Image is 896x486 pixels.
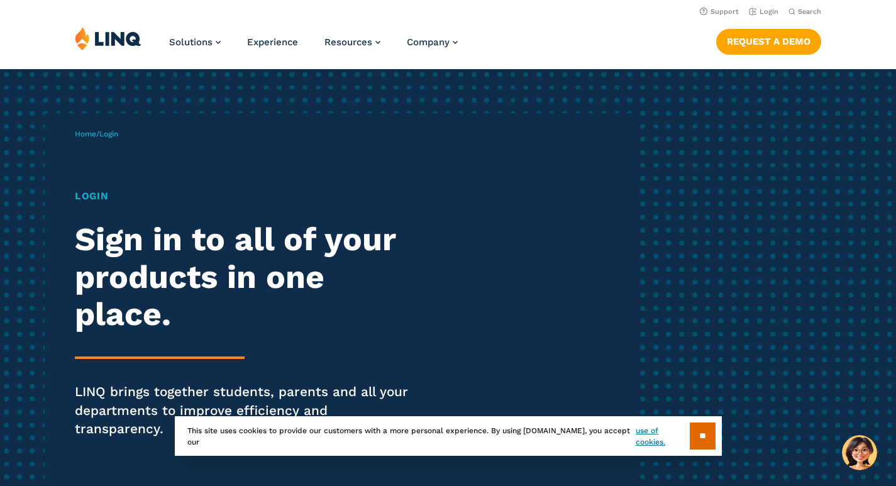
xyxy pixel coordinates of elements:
[169,26,458,68] nav: Primary Navigation
[75,26,141,50] img: LINQ | K‑12 Software
[716,29,821,54] a: Request a Demo
[75,130,118,138] span: /
[407,36,450,48] span: Company
[169,36,213,48] span: Solutions
[247,36,298,48] a: Experience
[636,425,689,448] a: use of cookies.
[75,189,420,204] h1: Login
[169,36,221,48] a: Solutions
[75,221,420,332] h2: Sign in to all of your products in one place.
[324,36,372,48] span: Resources
[716,26,821,54] nav: Button Navigation
[99,130,118,138] span: Login
[842,435,877,470] button: Hello, have a question? Let’s chat.
[749,8,778,16] a: Login
[798,8,821,16] span: Search
[75,383,420,439] p: LINQ brings together students, parents and all your departments to improve efficiency and transpa...
[407,36,458,48] a: Company
[788,7,821,16] button: Open Search Bar
[324,36,380,48] a: Resources
[75,130,96,138] a: Home
[700,8,739,16] a: Support
[175,416,722,456] div: This site uses cookies to provide our customers with a more personal experience. By using [DOMAIN...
